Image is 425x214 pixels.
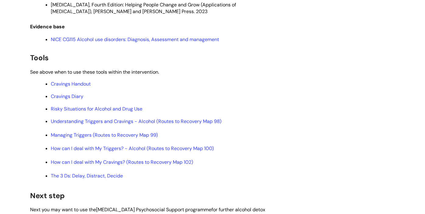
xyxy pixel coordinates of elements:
span: Next step [30,191,65,200]
a: Understanding Triggers and Cravings - Alcohol (Routes to Recovery Map 98) [51,118,221,125]
a: Cravings Handout [51,81,91,87]
span: Evidence base [30,23,65,30]
a: Cravings Diary [51,93,83,100]
a: Managing Triggers (Routes to Recovery Map 99) [51,132,158,138]
a: How can I deal with My Cravings? (Routes to Recovery Map 102) [51,159,193,165]
span: Tools [30,53,49,62]
a: Risky Situations for Alcohol and Drug Use [51,106,142,112]
span: [MEDICAL_DATA], Fourth Edition: Helping People Change and Grow (Applications of [MEDICAL_DATA]), ... [51,2,236,15]
a: NICE CG115 Alcohol use disorders: Diagnosis, Assessment and management [51,36,219,43]
span: See above when to use these tools within the intervention. [30,69,159,75]
a: How can I deal with My Triggers? - Alcohol (Routes to Recovery Map 100) [51,145,214,152]
a: The 3 Ds: Delay, Distract, Decide [51,173,123,179]
span: Next you may want to use the [30,206,96,213]
a: [MEDICAL_DATA] Psychosocial Support programme [96,206,211,213]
